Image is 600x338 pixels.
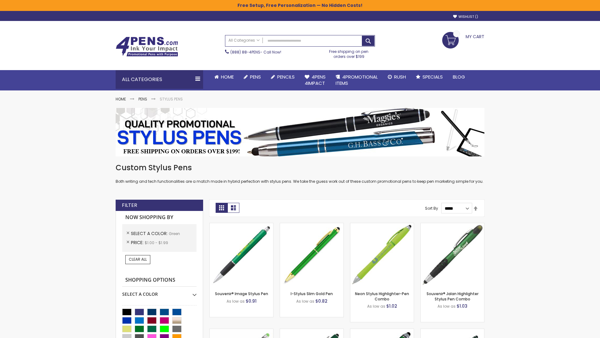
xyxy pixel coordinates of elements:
[355,291,409,301] a: Neon Stylus Highlighter-Pen Combo
[280,223,343,287] img: I-Stylus Slim Gold-Green
[239,70,266,84] a: Pens
[425,206,438,211] label: Sort By
[116,96,126,102] a: Home
[116,70,203,89] div: All Categories
[421,223,484,287] img: Souvenir® Jalan Highlighter Stylus Pen Combo-Green
[331,70,383,90] a: 4PROMOTIONALITEMS
[169,231,180,236] span: Green
[216,203,227,213] strong: Grid
[145,240,168,245] span: $1.00 - $1.99
[350,223,414,287] img: Neon Stylus Highlighter-Pen Combo-Green
[421,329,484,334] a: Colter Stylus Twist Metal Pen-Green
[411,70,448,84] a: Specials
[448,70,470,84] a: Blog
[122,211,197,224] strong: Now Shopping by
[122,202,137,209] strong: Filter
[228,38,260,43] span: All Categories
[230,49,281,55] span: - Call Now!
[125,255,150,264] a: Clear All
[209,70,239,84] a: Home
[394,74,406,80] span: Rush
[160,96,183,102] strong: Stylus Pens
[280,223,343,228] a: I-Stylus Slim Gold-Green
[383,70,411,84] a: Rush
[210,223,273,228] a: Souvenir® Image Stylus Pen-Green
[323,47,375,59] div: Free shipping on pen orders over $199
[221,74,234,80] span: Home
[336,74,378,86] span: 4PROMOTIONAL ITEMS
[453,74,465,80] span: Blog
[457,303,467,309] span: $1.03
[350,329,414,334] a: Kyra Pen with Stylus and Flashlight-Green
[300,70,331,90] a: 4Pens4impact
[350,223,414,228] a: Neon Stylus Highlighter-Pen Combo-Green
[453,14,478,19] a: Wishlist
[277,74,295,80] span: Pencils
[116,163,484,184] div: Both writing and tech functionalities are a match made in hybrid perfection with stylus pens. We ...
[246,298,257,304] span: $0.91
[315,298,327,304] span: $0.82
[250,74,261,80] span: Pens
[131,230,169,237] span: Select A Color
[437,304,456,309] span: As low as
[225,35,263,46] a: All Categories
[280,329,343,334] a: Custom Soft Touch® Metal Pens with Stylus-Green
[116,108,484,156] img: Stylus Pens
[296,299,314,304] span: As low as
[116,37,178,57] img: 4Pens Custom Pens and Promotional Products
[129,257,147,262] span: Clear All
[122,274,197,287] strong: Shopping Options
[367,304,385,309] span: As low as
[422,74,443,80] span: Specials
[421,223,484,228] a: Souvenir® Jalan Highlighter Stylus Pen Combo-Green
[215,291,268,296] a: Souvenir® Image Stylus Pen
[227,299,245,304] span: As low as
[230,49,260,55] a: (888) 88-4PENS
[122,287,197,297] div: Select A Color
[210,329,273,334] a: Islander Softy Gel with Stylus - ColorJet Imprint-Green
[386,303,397,309] span: $1.02
[116,163,484,173] h1: Custom Stylus Pens
[427,291,478,301] a: Souvenir® Jalan Highlighter Stylus Pen Combo
[131,239,145,246] span: Price
[305,74,326,86] span: 4Pens 4impact
[266,70,300,84] a: Pencils
[138,96,147,102] a: Pens
[291,291,333,296] a: I-Stylus Slim Gold Pen
[210,223,273,287] img: Souvenir® Image Stylus Pen-Green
